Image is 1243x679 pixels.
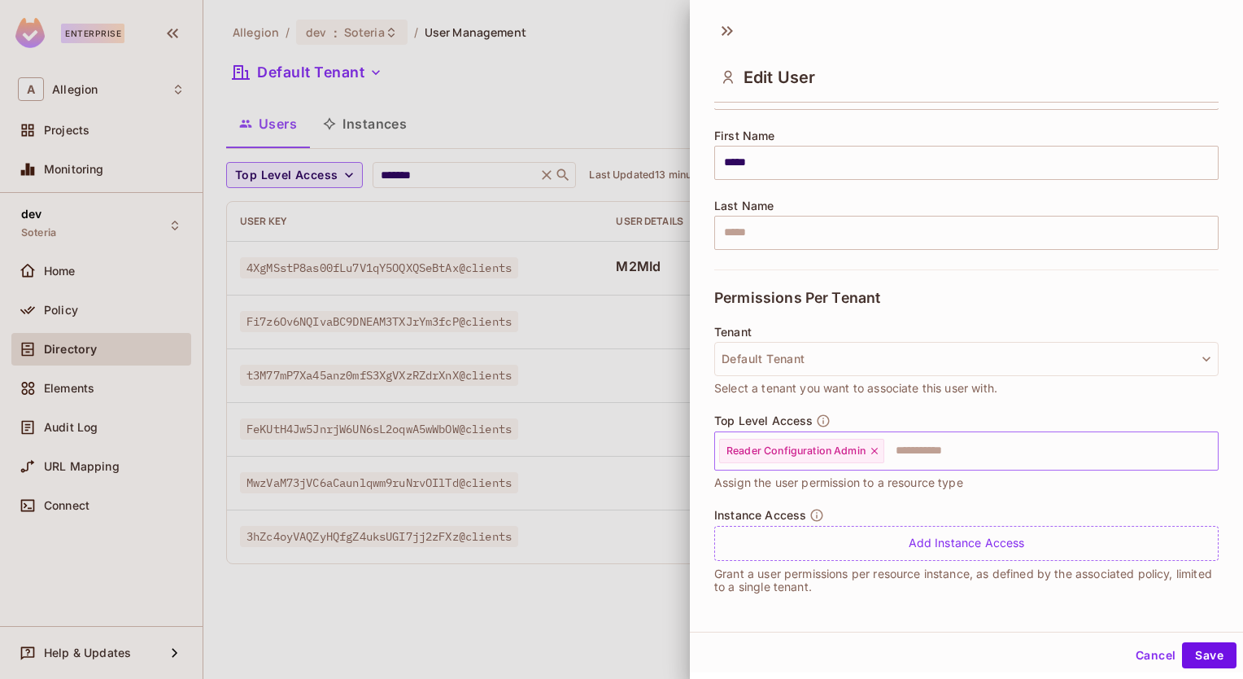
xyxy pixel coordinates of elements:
button: Open [1210,449,1213,452]
p: Grant a user permissions per resource instance, as defined by the associated policy, limited to a... [714,567,1219,594]
button: Default Tenant [714,342,1219,376]
span: Select a tenant you want to associate this user with. [714,379,997,397]
span: Permissions Per Tenant [714,290,880,306]
span: Edit User [744,68,815,87]
span: Last Name [714,199,774,212]
div: Reader Configuration Admin [719,439,884,463]
span: Reader Configuration Admin [726,445,866,458]
span: Assign the user permission to a resource type [714,474,963,492]
span: Instance Access [714,509,806,522]
button: Cancel [1129,642,1182,668]
div: Add Instance Access [714,526,1219,561]
span: Tenant [714,326,752,339]
button: Save [1182,642,1236,668]
span: Top Level Access [714,414,813,427]
span: First Name [714,129,775,142]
